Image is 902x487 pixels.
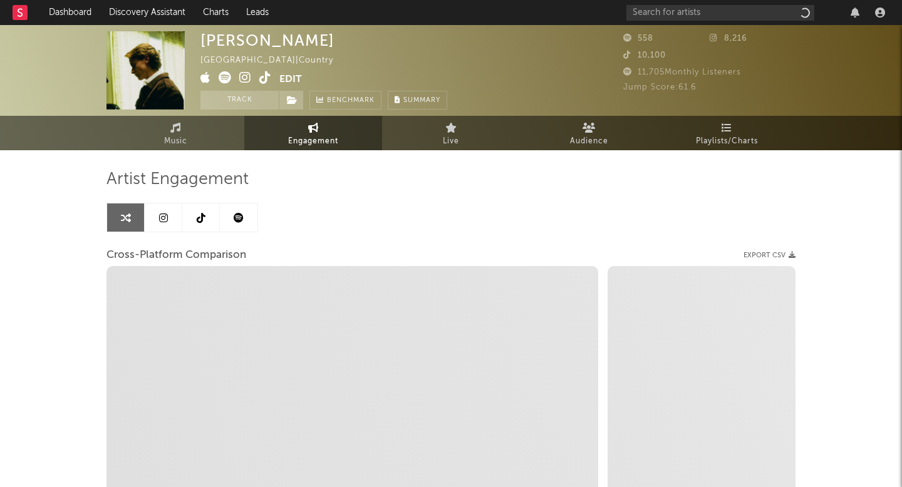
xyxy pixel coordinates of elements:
a: Engagement [244,116,382,150]
span: Engagement [288,134,338,149]
span: Benchmark [327,93,375,108]
span: 558 [623,34,653,43]
span: 8,216 [710,34,747,43]
div: [GEOGRAPHIC_DATA] | Country [200,53,348,68]
button: Track [200,91,279,110]
span: Music [164,134,187,149]
span: 10,100 [623,51,666,59]
button: Summary [388,91,447,110]
a: Music [106,116,244,150]
span: Jump Score: 61.6 [623,83,697,91]
a: Benchmark [309,91,381,110]
span: 11,705 Monthly Listeners [623,68,741,76]
input: Search for artists [626,5,814,21]
a: Playlists/Charts [658,116,796,150]
span: Artist Engagement [106,172,249,187]
span: Summary [403,97,440,104]
button: Export CSV [744,252,796,259]
span: Live [443,134,459,149]
a: Audience [520,116,658,150]
span: Audience [570,134,608,149]
span: Cross-Platform Comparison [106,248,246,263]
button: Edit [279,71,302,87]
span: Playlists/Charts [696,134,758,149]
a: Live [382,116,520,150]
div: [PERSON_NAME] [200,31,334,49]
